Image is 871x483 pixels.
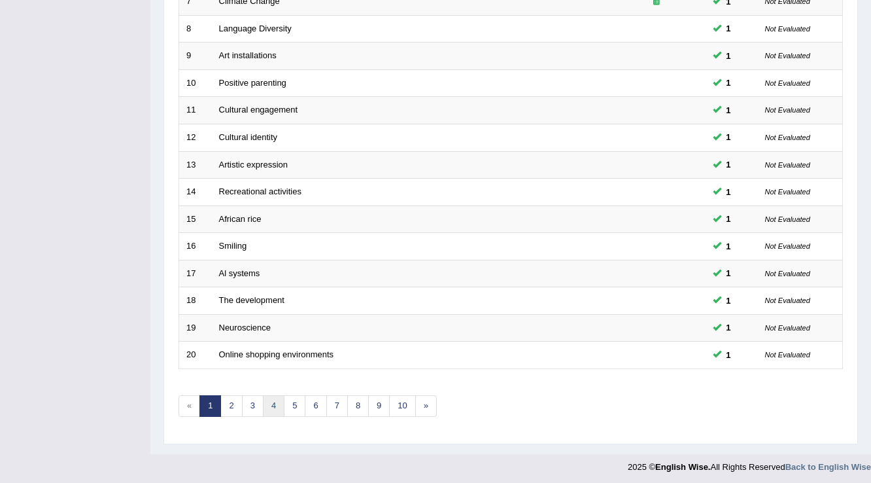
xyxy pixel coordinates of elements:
[765,296,810,304] small: Not Evaluated
[655,462,710,472] strong: English Wise.
[284,395,305,417] a: 5
[219,160,288,170] a: Artistic expression
[415,395,437,417] a: »
[179,179,212,206] td: 14
[219,24,292,33] a: Language Diversity
[219,187,301,196] a: Recreational activities
[765,215,810,223] small: Not Evaluated
[219,323,271,332] a: Neuroscience
[721,185,736,199] span: You can still take this question
[179,395,200,417] span: «
[765,188,810,196] small: Not Evaluated
[721,266,736,280] span: You can still take this question
[179,15,212,43] td: 8
[219,78,286,88] a: Positive parenting
[219,214,262,224] a: African rice
[219,50,277,60] a: Art installations
[368,395,390,417] a: 9
[242,395,264,417] a: 3
[219,295,284,305] a: The development
[721,321,736,334] span: You can still take this question
[628,454,871,473] div: 2025 © All Rights Reserved
[721,158,736,171] span: You can still take this question
[765,106,810,114] small: Not Evaluated
[765,270,810,277] small: Not Evaluated
[179,151,212,179] td: 13
[179,233,212,260] td: 16
[219,241,247,251] a: Smiling
[199,395,221,417] a: 1
[179,342,212,369] td: 20
[179,206,212,233] td: 15
[305,395,326,417] a: 6
[765,242,810,250] small: Not Evaluated
[179,314,212,342] td: 19
[179,43,212,70] td: 9
[721,76,736,90] span: You can still take this question
[765,351,810,359] small: Not Evaluated
[721,103,736,117] span: You can still take this question
[179,124,212,151] td: 12
[219,349,334,359] a: Online shopping environments
[785,462,871,472] a: Back to English Wise
[179,97,212,124] td: 11
[179,260,212,287] td: 17
[219,132,278,142] a: Cultural identity
[721,294,736,308] span: You can still take this question
[179,69,212,97] td: 10
[765,324,810,332] small: Not Evaluated
[721,348,736,362] span: You can still take this question
[765,79,810,87] small: Not Evaluated
[219,268,260,278] a: Al systems
[721,22,736,35] span: You can still take this question
[179,287,212,315] td: 18
[220,395,242,417] a: 2
[721,240,736,253] span: You can still take this question
[765,25,810,33] small: Not Evaluated
[389,395,415,417] a: 10
[765,52,810,60] small: Not Evaluated
[765,161,810,169] small: Not Evaluated
[219,105,298,115] a: Cultural engagement
[347,395,369,417] a: 8
[765,134,810,141] small: Not Evaluated
[326,395,348,417] a: 7
[721,130,736,144] span: You can still take this question
[721,49,736,63] span: You can still take this question
[721,212,736,226] span: You can still take this question
[263,395,284,417] a: 4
